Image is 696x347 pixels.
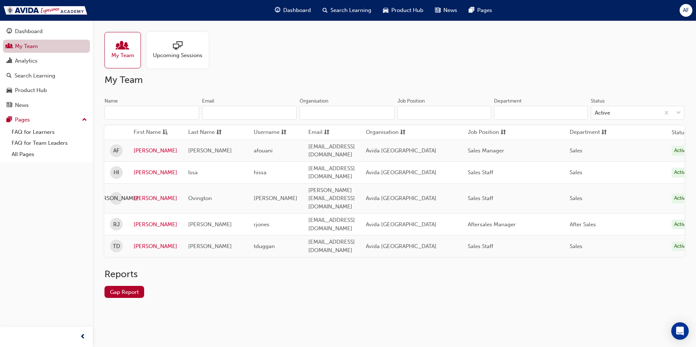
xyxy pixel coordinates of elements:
[494,97,522,105] div: Department
[111,51,134,60] span: My Team
[680,4,692,17] button: AF
[468,195,493,202] span: Sales Staff
[281,128,286,137] span: sorting-icon
[323,6,328,15] span: search-icon
[7,117,12,123] span: pages-icon
[366,195,436,202] span: Avida [GEOGRAPHIC_DATA]
[188,243,232,250] span: [PERSON_NAME]
[676,108,681,118] span: down-icon
[95,194,138,203] span: [PERSON_NAME]
[188,221,232,228] span: [PERSON_NAME]
[254,147,273,154] span: afouani
[147,32,214,68] a: Upcoming Sessions
[383,6,388,15] span: car-icon
[104,106,199,120] input: Name
[398,106,491,120] input: Job Position
[570,195,582,202] span: Sales
[435,6,440,15] span: news-icon
[254,221,269,228] span: rjones
[3,23,90,113] button: DashboardMy TeamAnalyticsSearch LearningProduct HubNews
[15,116,30,124] div: Pages
[7,73,12,79] span: search-icon
[134,242,177,251] a: [PERSON_NAME]
[308,143,355,158] span: [EMAIL_ADDRESS][DOMAIN_NAME]
[591,97,605,105] div: Status
[308,239,355,254] span: [EMAIL_ADDRESS][DOMAIN_NAME]
[468,147,504,154] span: Sales Manager
[3,25,90,38] a: Dashboard
[254,169,266,176] span: hissa
[104,97,118,105] div: Name
[391,6,423,15] span: Product Hub
[9,137,90,149] a: FAQ for Team Leaders
[324,128,329,137] span: sorting-icon
[254,243,275,250] span: tduggan
[134,168,177,177] a: [PERSON_NAME]
[308,128,323,137] span: Email
[216,128,222,137] span: sorting-icon
[398,97,425,105] div: Job Position
[254,195,297,202] span: [PERSON_NAME]
[377,3,429,18] a: car-iconProduct Hub
[3,84,90,97] a: Product Hub
[366,128,406,137] button: Organisationsorting-icon
[134,194,177,203] a: [PERSON_NAME]
[672,242,691,251] div: Active
[3,99,90,112] a: News
[283,6,311,15] span: Dashboard
[570,128,610,137] button: Departmentsorting-icon
[202,106,297,120] input: Email
[300,106,394,120] input: Organisation
[308,217,355,232] span: [EMAIL_ADDRESS][DOMAIN_NAME]
[104,74,684,86] h2: My Team
[104,32,147,68] a: My Team
[104,286,144,298] a: Gap Report
[82,115,87,125] span: up-icon
[429,3,463,18] a: news-iconNews
[275,6,280,15] span: guage-icon
[570,243,582,250] span: Sales
[134,147,177,155] a: [PERSON_NAME]
[469,6,474,15] span: pages-icon
[15,27,43,36] div: Dashboard
[672,194,691,203] div: Active
[113,147,119,155] span: AF
[468,243,493,250] span: Sales Staff
[134,128,174,137] button: First Nameasc-icon
[468,169,493,176] span: Sales Staff
[15,101,29,109] div: News
[366,169,436,176] span: Avida [GEOGRAPHIC_DATA]
[570,128,600,137] span: Department
[104,268,684,280] h2: Reports
[672,168,691,178] div: Active
[7,43,12,50] span: people-icon
[570,221,596,228] span: After Sales
[118,41,127,51] span: people-icon
[173,41,182,51] span: sessionType_ONLINE_URL-icon
[188,128,228,137] button: Last Namesorting-icon
[80,332,86,342] span: prev-icon
[188,169,198,176] span: Issa
[331,6,371,15] span: Search Learning
[477,6,492,15] span: Pages
[4,6,87,15] img: Trak
[300,97,328,105] div: Organisation
[188,147,232,154] span: [PERSON_NAME]
[400,128,406,137] span: sorting-icon
[443,6,457,15] span: News
[308,165,355,180] span: [EMAIL_ADDRESS][DOMAIN_NAME]
[162,128,168,137] span: asc-icon
[595,109,610,117] div: Active
[7,87,12,94] span: car-icon
[683,6,689,15] span: AF
[366,243,436,250] span: Avida [GEOGRAPHIC_DATA]
[308,187,355,210] span: [PERSON_NAME][EMAIL_ADDRESS][DOMAIN_NAME]
[7,58,12,64] span: chart-icon
[672,220,691,230] div: Active
[134,128,161,137] span: First Name
[308,128,348,137] button: Emailsorting-icon
[468,221,516,228] span: Aftersales Manager
[114,168,119,177] span: HI
[317,3,377,18] a: search-iconSearch Learning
